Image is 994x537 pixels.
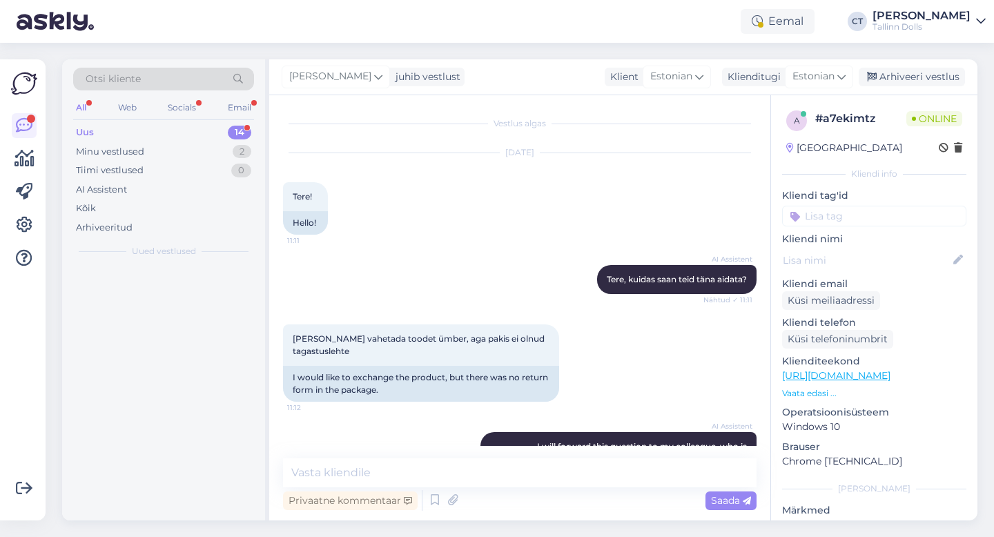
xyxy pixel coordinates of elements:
[701,254,752,264] span: AI Assistent
[782,440,966,454] p: Brauser
[906,111,962,126] span: Online
[287,235,339,246] span: 11:11
[782,168,966,180] div: Kliendi info
[701,295,752,305] span: Nähtud ✓ 11:11
[783,253,951,268] input: Lisa nimi
[792,69,835,84] span: Estonian
[859,68,965,86] div: Arhiveeri vestlus
[132,245,196,257] span: Uued vestlused
[287,402,339,413] span: 11:12
[782,330,893,349] div: Küsi telefoninumbrit
[873,21,971,32] div: Tallinn Dolls
[782,277,966,291] p: Kliendi email
[605,70,639,84] div: Klient
[76,183,127,197] div: AI Assistent
[815,110,906,127] div: # a7ekimtz
[848,12,867,31] div: CT
[782,206,966,226] input: Lisa tag
[233,145,251,159] div: 2
[722,70,781,84] div: Klienditugi
[76,202,96,215] div: Kõik
[873,10,986,32] a: [PERSON_NAME]Tallinn Dolls
[782,420,966,434] p: Windows 10
[782,315,966,330] p: Kliendi telefon
[782,503,966,518] p: Märkmed
[782,188,966,203] p: Kliendi tag'id
[782,354,966,369] p: Klienditeekond
[711,494,751,507] span: Saada
[607,274,747,284] span: Tere, kuidas saan teid täna aidata?
[86,72,141,86] span: Otsi kliente
[283,117,757,130] div: Vestlus algas
[225,99,254,117] div: Email
[228,126,251,139] div: 14
[494,441,749,476] span: I will forward this question to my colleague, who is responsible for this. The reply will be here...
[782,454,966,469] p: Chrome [TECHNICAL_ID]
[782,405,966,420] p: Operatsioonisüsteem
[293,333,547,356] span: [PERSON_NAME] vahetada toodet ümber, aga pakis ei olnud tagastuslehte
[76,221,133,235] div: Arhiveeritud
[11,70,37,97] img: Askly Logo
[782,369,890,382] a: [URL][DOMAIN_NAME]
[701,421,752,431] span: AI Assistent
[283,211,328,235] div: Hello!
[76,145,144,159] div: Minu vestlused
[231,164,251,177] div: 0
[165,99,199,117] div: Socials
[390,70,460,84] div: juhib vestlust
[782,387,966,400] p: Vaata edasi ...
[115,99,139,117] div: Web
[782,232,966,246] p: Kliendi nimi
[873,10,971,21] div: [PERSON_NAME]
[76,126,94,139] div: Uus
[650,69,692,84] span: Estonian
[782,482,966,495] div: [PERSON_NAME]
[794,115,800,126] span: a
[741,9,815,34] div: Eemal
[283,491,418,510] div: Privaatne kommentaar
[293,191,312,202] span: Tere!
[283,146,757,159] div: [DATE]
[283,366,559,402] div: I would like to exchange the product, but there was no return form in the package.
[786,141,902,155] div: [GEOGRAPHIC_DATA]
[782,291,880,310] div: Küsi meiliaadressi
[76,164,144,177] div: Tiimi vestlused
[73,99,89,117] div: All
[289,69,371,84] span: [PERSON_NAME]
